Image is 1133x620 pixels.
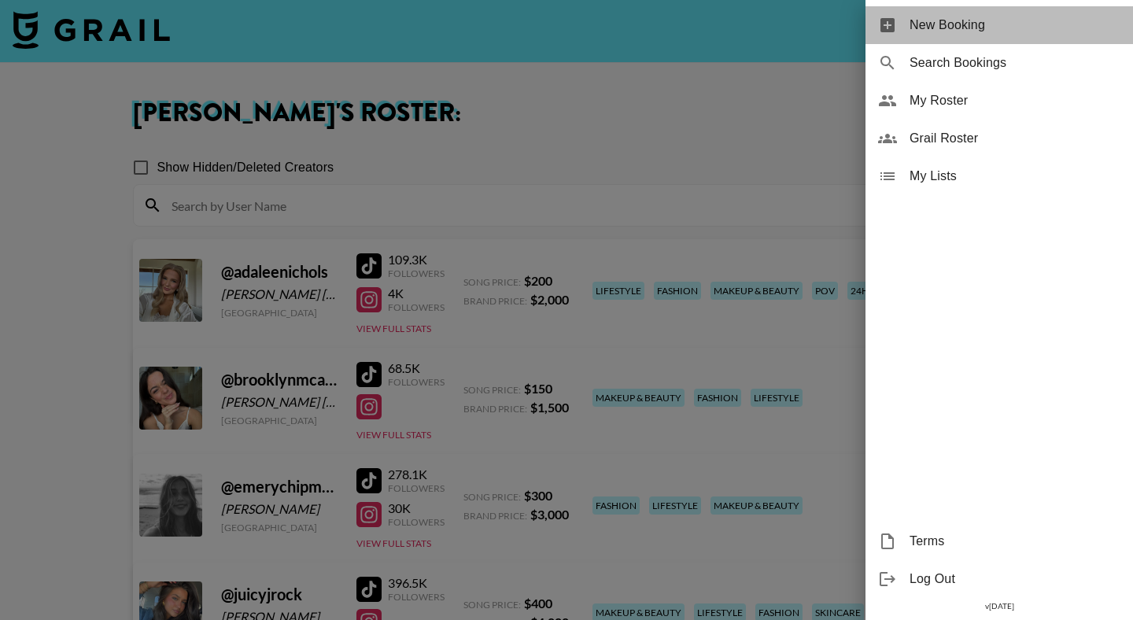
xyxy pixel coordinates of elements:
[910,129,1120,148] span: Grail Roster
[910,167,1120,186] span: My Lists
[865,120,1133,157] div: Grail Roster
[910,532,1120,551] span: Terms
[865,522,1133,560] div: Terms
[865,560,1133,598] div: Log Out
[865,598,1133,614] div: v [DATE]
[910,91,1120,110] span: My Roster
[865,44,1133,82] div: Search Bookings
[910,54,1120,72] span: Search Bookings
[865,6,1133,44] div: New Booking
[865,157,1133,195] div: My Lists
[865,82,1133,120] div: My Roster
[910,570,1120,589] span: Log Out
[910,16,1120,35] span: New Booking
